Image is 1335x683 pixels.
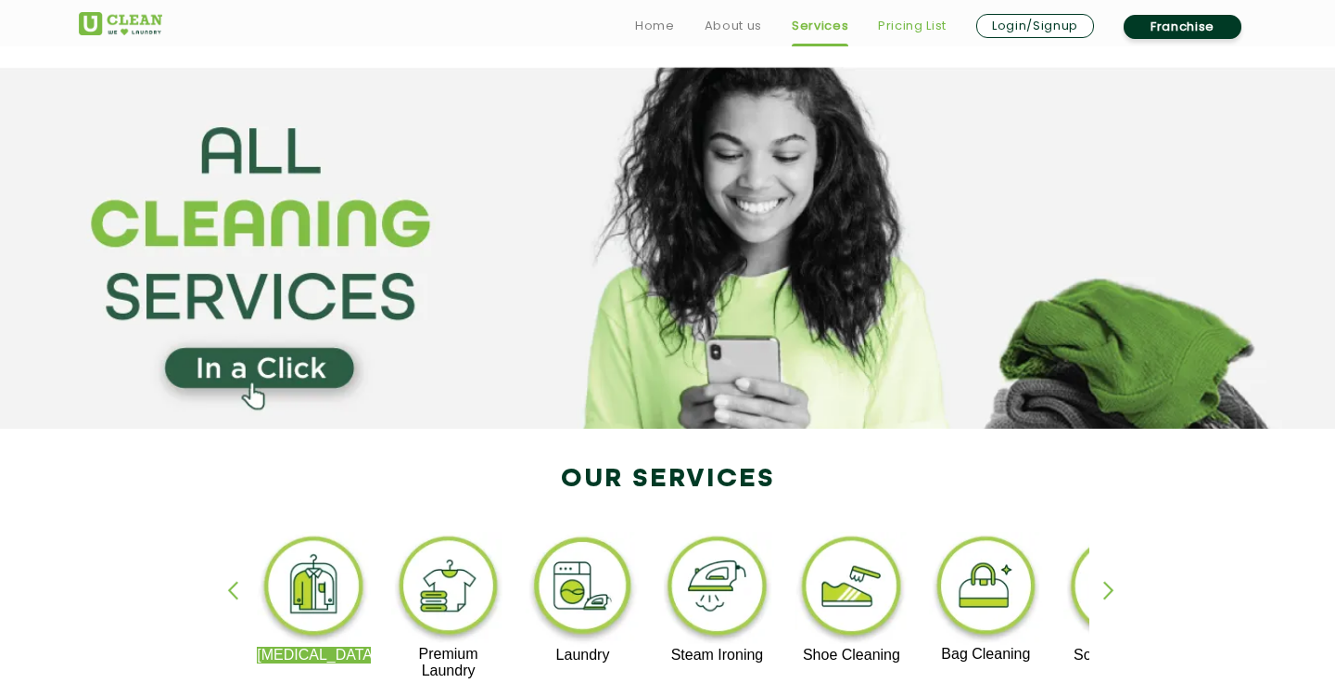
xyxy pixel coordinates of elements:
[792,15,848,37] a: Services
[635,15,675,37] a: Home
[795,647,909,664] p: Shoe Cleaning
[976,14,1094,38] a: Login/Signup
[929,532,1043,646] img: bag_cleaning_11zon.webp
[1063,647,1177,664] p: Sofa Cleaning
[660,532,774,647] img: steam_ironing_11zon.webp
[391,532,505,646] img: premium_laundry_cleaning_11zon.webp
[1063,532,1177,647] img: sofa_cleaning_11zon.webp
[526,647,640,664] p: Laundry
[257,532,371,647] img: dry_cleaning_11zon.webp
[1124,15,1241,39] a: Franchise
[705,15,762,37] a: About us
[526,532,640,647] img: laundry_cleaning_11zon.webp
[257,647,371,664] p: [MEDICAL_DATA]
[660,647,774,664] p: Steam Ironing
[79,12,162,35] img: UClean Laundry and Dry Cleaning
[878,15,947,37] a: Pricing List
[929,646,1043,663] p: Bag Cleaning
[795,532,909,647] img: shoe_cleaning_11zon.webp
[391,646,505,679] p: Premium Laundry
